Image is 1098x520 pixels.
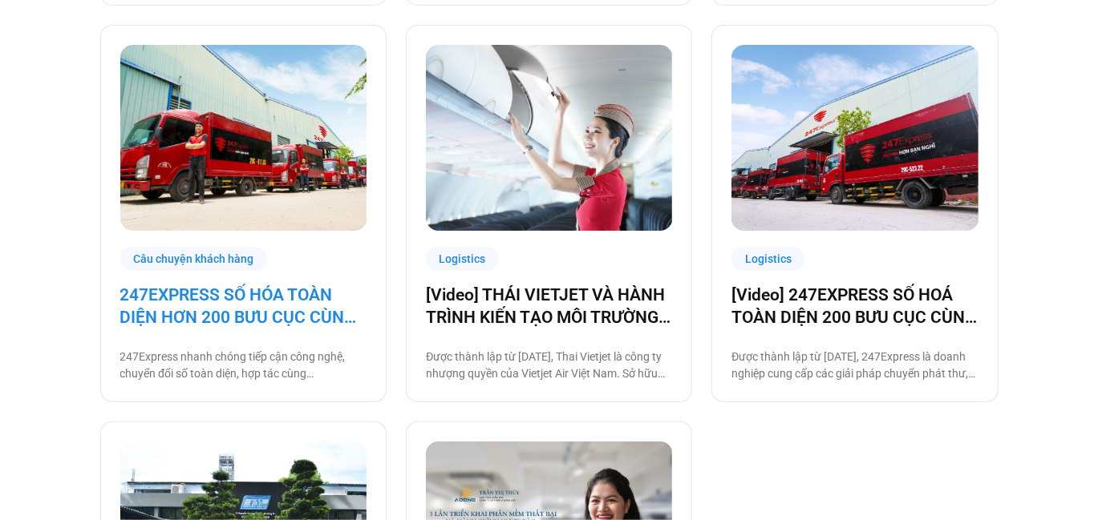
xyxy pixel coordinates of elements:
[731,247,805,272] div: Logistics
[426,349,672,382] p: Được thành lập từ [DATE], Thai Vietjet là công ty nhượng quyền của Vietjet Air Việt Nam. Sở hữu 1...
[426,284,672,329] a: [Video] THÁI VIETJET VÀ HÀNH TRÌNH KIẾN TẠO MÔI TRƯỜNG LÀM VIỆC SỐ CÙNG [DOMAIN_NAME]
[426,45,673,230] img: Thai VietJet chuyển đổi số cùng Basevn
[120,247,268,272] div: Câu chuyện khách hàng
[426,247,500,272] div: Logistics
[120,349,367,382] p: 247Express nhanh chóng tiếp cận công nghệ, chuyển đổi số toàn diện, hợp tác cùng [DOMAIN_NAME] để...
[120,45,367,230] img: 247 express chuyển đổi số cùng base
[120,284,367,329] a: 247EXPRESS SỐ HÓA TOÀN DIỆN HƠN 200 BƯU CỤC CÙNG [DOMAIN_NAME]
[426,45,672,230] a: Thai VietJet chuyển đổi số cùng Basevn
[731,349,978,382] p: Được thành lập từ [DATE], 247Express là doanh nghiệp cung cấp các giải pháp chuyển phát thư, hàng...
[120,45,367,230] a: 247 express chuyển đổi số cùng base
[731,284,978,329] a: [Video] 247EXPRESS SỐ HOÁ TOÀN DIỆN 200 BƯU CỤC CÙNG [DOMAIN_NAME]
